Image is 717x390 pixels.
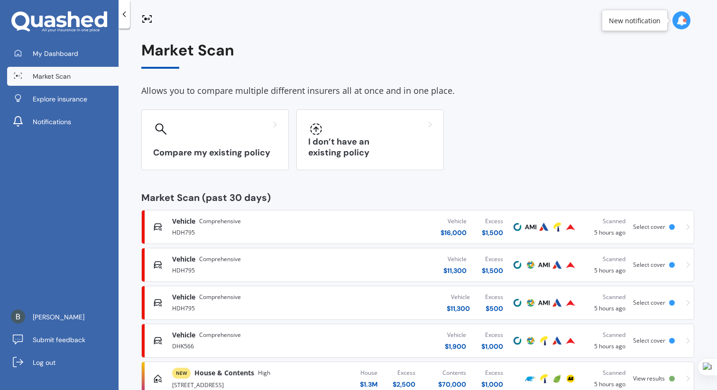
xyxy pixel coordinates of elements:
[633,223,665,231] span: Select cover
[485,292,503,302] div: Excess
[565,297,576,308] img: Provident
[481,330,503,340] div: Excess
[512,221,523,233] img: Cove
[172,330,195,340] span: Vehicle
[7,112,119,131] a: Notifications
[633,299,665,307] span: Select cover
[172,340,332,351] div: DHK566
[360,380,377,389] div: $ 1.3M
[585,254,625,275] div: 5 hours ago
[633,261,665,269] span: Select cover
[609,16,661,25] div: New notification
[585,254,625,264] div: Scanned
[441,228,467,237] div: $ 16,000
[7,67,119,86] a: Market Scan
[172,264,332,275] div: HDH795
[153,147,277,158] h3: Compare my existing policy
[585,217,625,226] div: Scanned
[538,221,550,233] img: Autosure
[199,330,241,340] span: Comprehensive
[7,308,119,327] a: [PERSON_NAME]
[633,336,665,345] span: Select cover
[585,330,625,340] div: Scanned
[482,217,503,226] div: Excess
[512,297,523,308] img: Cove
[585,292,625,313] div: 5 hours ago
[7,353,119,372] a: Log out
[141,84,694,98] div: Allows you to compare multiple different insurers all at once and in one place.
[538,297,550,308] img: AMI
[141,210,694,244] a: VehicleComprehensiveHDH795Vehicle$16,000Excess$1,500CoveAMIAutosureTowerProvidentScanned5 hours a...
[360,368,377,378] div: House
[443,266,467,275] div: $ 11,300
[33,117,71,127] span: Notifications
[565,335,576,346] img: Provident
[525,335,536,346] img: Protecta
[441,217,467,226] div: Vehicle
[482,228,503,237] div: $ 1,500
[33,312,84,322] span: [PERSON_NAME]
[308,136,432,158] h3: I don’t have an existing policy
[447,304,470,313] div: $ 11,300
[525,373,536,384] img: Trade Me Insurance
[141,286,694,320] a: VehicleComprehensiveHDH795Vehicle$11,300Excess$500CoveProtectaAMIAutosureProvidentScanned5 hours ...
[172,254,195,264] span: Vehicle
[172,302,332,313] div: HDH795
[482,254,503,264] div: Excess
[552,335,563,346] img: Autosure
[443,254,467,264] div: Vehicle
[7,44,119,63] a: My Dashboard
[585,368,625,378] div: Scanned
[538,373,550,384] img: Tower
[393,380,415,389] div: $ 2,500
[445,342,466,351] div: $ 1,900
[481,342,503,351] div: $ 1,000
[552,221,563,233] img: Tower
[11,309,25,324] img: ACg8ocJL3f2_Q5Pzco3O6cKbgRmqL7qHzdNLvDDXwLNzBgR0w0RQYw=s96-c
[393,368,415,378] div: Excess
[33,358,55,367] span: Log out
[485,304,503,313] div: $ 500
[482,266,503,275] div: $ 1,500
[552,259,563,271] img: Autosure
[199,292,241,302] span: Comprehensive
[7,90,119,109] a: Explore insurance
[447,292,470,302] div: Vehicle
[481,380,503,389] div: $ 1,000
[565,259,576,271] img: Provident
[438,380,466,389] div: $ 70,000
[172,368,191,379] span: NEW
[585,330,625,351] div: 5 hours ago
[438,368,466,378] div: Contents
[33,72,71,81] span: Market Scan
[199,254,241,264] span: Comprehensive
[258,368,270,378] span: High
[7,330,119,349] a: Submit feedback
[172,379,286,390] div: [STREET_ADDRESS]
[172,226,332,237] div: HDH795
[525,221,536,233] img: AMI
[141,248,694,282] a: VehicleComprehensiveHDH795Vehicle$11,300Excess$1,500CoveProtectaAMIAutosureProvidentScanned5 hour...
[194,368,254,378] span: House & Contents
[525,297,536,308] img: Protecta
[538,335,550,346] img: Tower
[525,259,536,271] img: Protecta
[585,368,625,389] div: 5 hours ago
[199,217,241,226] span: Comprehensive
[33,49,78,58] span: My Dashboard
[565,373,576,384] img: AA
[172,292,195,302] span: Vehicle
[565,221,576,233] img: Provident
[33,94,87,104] span: Explore insurance
[445,330,466,340] div: Vehicle
[512,259,523,271] img: Cove
[585,292,625,302] div: Scanned
[141,42,694,69] div: Market Scan
[33,335,85,345] span: Submit feedback
[633,374,665,382] span: View results
[141,324,694,358] a: VehicleComprehensiveDHK566Vehicle$1,900Excess$1,000CoveProtectaTowerAutosureProvidentScanned5 hou...
[585,217,625,237] div: 5 hours ago
[552,297,563,308] img: Autosure
[538,259,550,271] img: AMI
[512,335,523,346] img: Cove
